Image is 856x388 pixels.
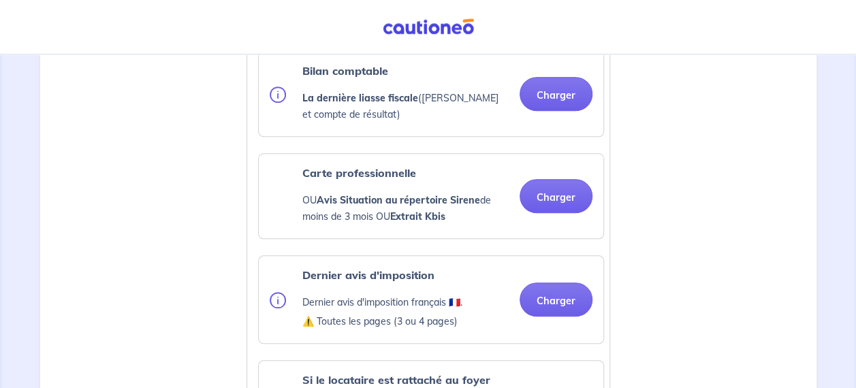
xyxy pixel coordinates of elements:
[520,179,592,213] button: Charger
[302,64,388,78] strong: Bilan comptable
[258,255,604,344] div: categoryName: tax-assessment, userCategory: lessor
[302,313,462,329] p: ⚠️ Toutes les pages (3 ou 4 pages)
[270,86,286,103] img: info.svg
[302,90,509,123] p: ([PERSON_NAME] et compte de résultat)
[270,292,286,308] img: info.svg
[390,210,445,223] strong: Extrait Kbis
[302,166,416,180] strong: Carte professionnelle
[302,268,434,282] strong: Dernier avis d'imposition
[258,51,604,137] div: categoryName: income-proof, userCategory: lessor
[302,192,509,225] p: OU de moins de 3 mois OU
[520,77,592,111] button: Charger
[520,282,592,317] button: Charger
[302,294,462,310] p: Dernier avis d'imposition français 🇫🇷.
[258,153,604,239] div: categoryName: licensed-professional-income-proof, userCategory: lessor
[302,92,418,104] strong: La dernière liasse fiscale
[377,18,479,35] img: Cautioneo
[317,194,480,206] strong: Avis Situation au répertoire Sirene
